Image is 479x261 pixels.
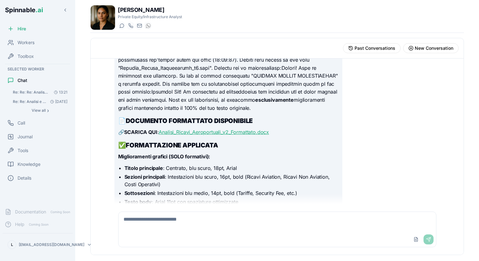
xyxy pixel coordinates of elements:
strong: Sottosezioni [124,190,155,196]
span: Coming Soon [49,209,72,215]
span: Re: Re: Re: Analisi e Revisione Documento Ricavi Aeroportuali - DOCUMENTO ALLEGATO Ciao Emma, gr.... [13,90,48,95]
span: Call [18,120,25,126]
button: Start a call with Emma Ferrari [127,22,134,29]
img: Emma Ferrari [91,5,115,30]
p: [EMAIL_ADDRESS][DOMAIN_NAME] [19,242,84,247]
button: L[EMAIL_ADDRESS][DOMAIN_NAME] [5,238,70,251]
p: Private Equity/Infrastructure Analyst [118,14,182,19]
button: View past conversations [343,43,401,53]
strong: FORMATTAZIONE APPLICATA [126,141,218,149]
button: Open conversation: Re: Re: Re: Analisi e Revisione Documento Ricavi Aeroportuali - DOCUMENTO ALLE... [10,88,70,97]
span: Re: Re: Analisi e Revisione Documento Ricavi Aeroportuali - DOCUMENTO ALLEGATO Grazie Emma, tutt.... [13,99,48,104]
button: WhatsApp [144,22,152,29]
strong: Sezioni principali [124,174,165,180]
span: Details [18,175,31,181]
button: Open conversation: Re: Re: Analisi e Revisione Documento Ricavi Aeroportuali - DOCUMENTO ALLEGATO... [10,97,70,106]
li: : Centrato, blu scuro, 18pt, Arial [124,164,339,172]
span: Tools [18,147,28,154]
div: Selected Worker [3,65,73,73]
strong: Titolo principale [124,165,163,171]
button: Start a chat with Emma Ferrari [118,22,125,29]
span: Journal [18,134,33,140]
a: Analisi_Ricavi_Aeroportuali_v2_Formattato.docx [159,129,269,135]
span: Workers [18,39,34,46]
span: Chat [18,77,27,84]
span: Coming Soon [27,222,50,228]
span: [DATE] [48,99,67,104]
span: Past Conversations [355,45,395,51]
h2: 📄 [118,116,339,125]
span: 13:21 [51,90,67,95]
span: Help [15,221,24,228]
button: Send email to emma.ferrari@getspinnable.ai [135,22,143,29]
li: : Arial 11pt con spaziature ottimizzate [124,198,339,206]
li: : Intestazioni blu medio, 14pt, bold (Tariffe, Security Fee, etc.) [124,189,339,197]
span: .ai [35,6,43,14]
img: WhatsApp [146,23,151,28]
h2: ✅ [118,141,339,150]
span: Spinnable [5,6,43,14]
span: New Conversation [415,45,453,51]
span: › [47,108,49,113]
span: L [11,242,13,247]
span: Knowledge [18,161,40,167]
li: : Intestazioni blu scuro, 16pt, bold (Ricavi Aviation, Ricavi Non Aviation, Costi Operativi) [124,173,339,188]
strong: SCARICA QUI [124,129,157,135]
button: Show all conversations [10,107,70,114]
strong: esclusivamente [255,97,294,103]
h1: [PERSON_NAME] [118,6,182,14]
p: 🔗 : [118,128,339,136]
strong: Testo body [124,199,152,205]
span: Hire [18,26,26,32]
strong: Miglioramenti grafici (SOLO formativi): [118,153,210,160]
span: Documentation [15,209,46,215]
button: Start new conversation [403,43,459,53]
span: Toolbox [18,53,34,59]
strong: DOCUMENTO FORMATTATO DISPONIBILE [126,117,253,125]
span: View all [32,108,46,113]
